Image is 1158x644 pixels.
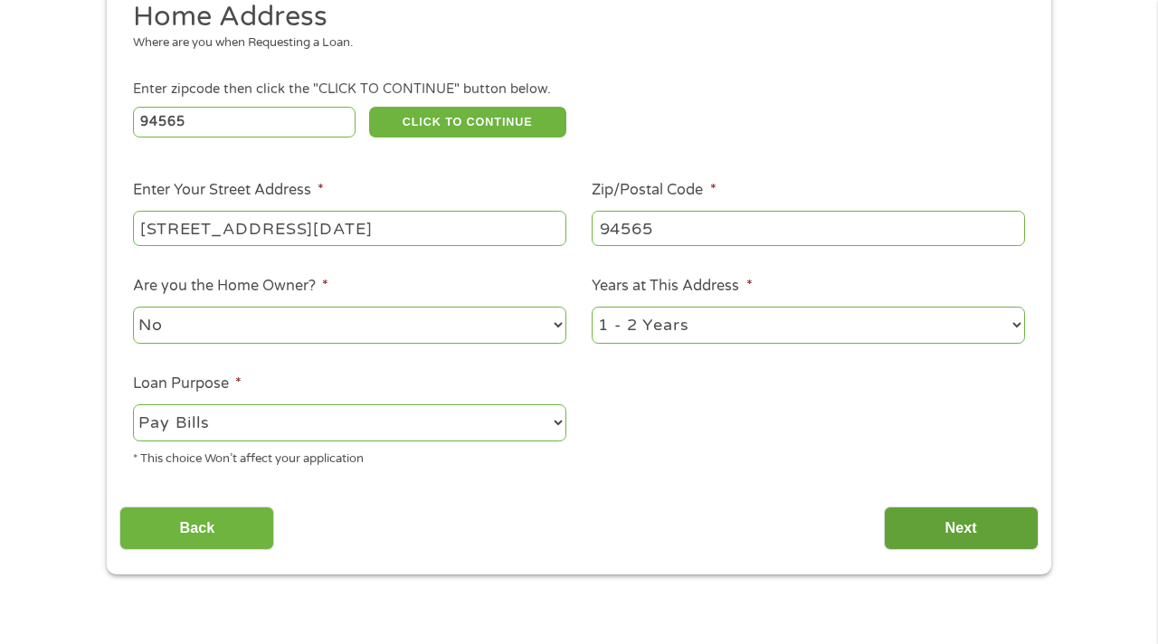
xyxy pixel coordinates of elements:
[133,107,356,137] input: Enter Zipcode (e.g 01510)
[133,34,1012,52] div: Where are you when Requesting a Loan.
[369,107,566,137] button: CLICK TO CONTINUE
[133,211,566,245] input: 1 Main Street
[133,80,1025,99] div: Enter zipcode then click the "CLICK TO CONTINUE" button below.
[133,277,328,296] label: Are you the Home Owner?
[592,277,752,296] label: Years at This Address
[133,181,324,200] label: Enter Your Street Address
[119,507,274,551] input: Back
[884,507,1039,551] input: Next
[592,181,716,200] label: Zip/Postal Code
[133,374,242,393] label: Loan Purpose
[133,444,566,469] div: * This choice Won’t affect your application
